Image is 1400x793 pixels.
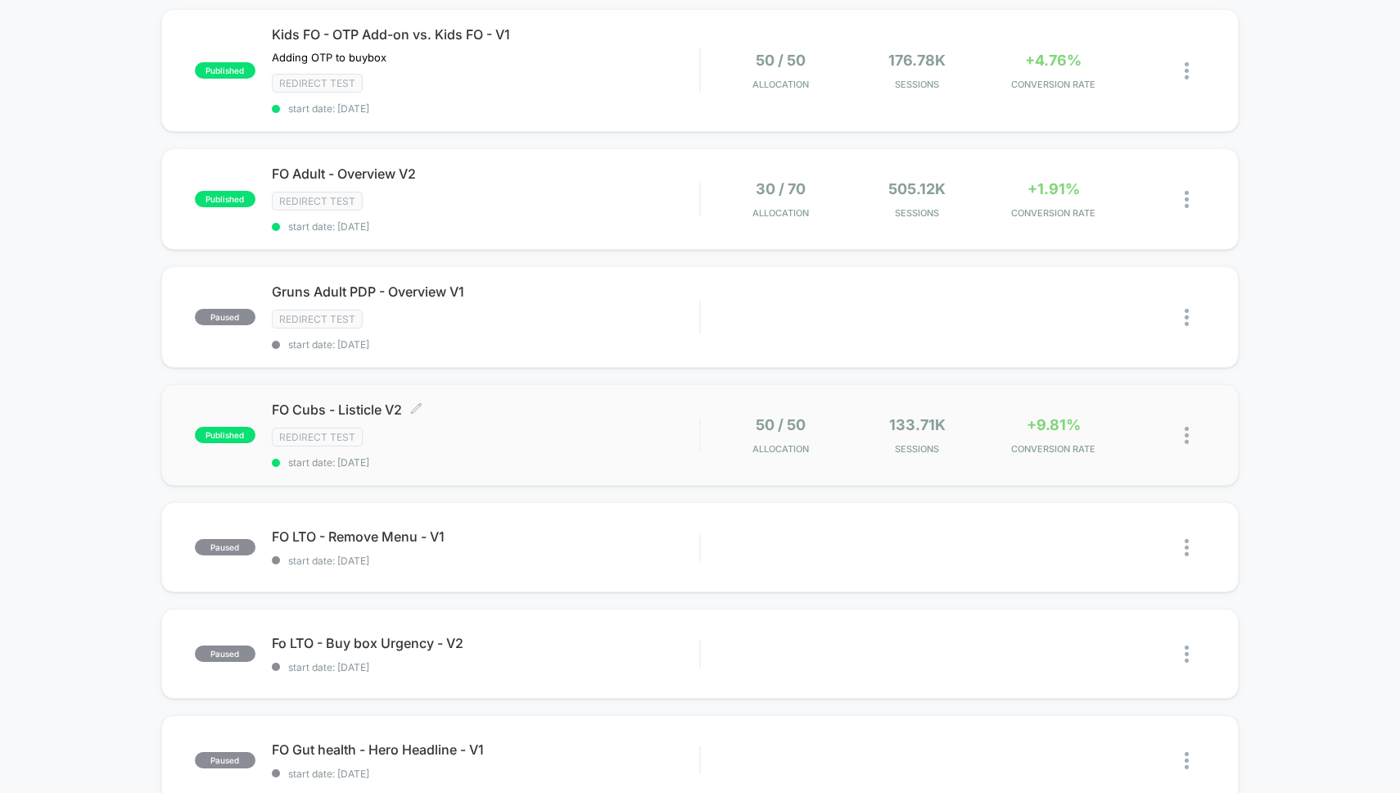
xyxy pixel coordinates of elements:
span: +4.76% [1025,52,1082,69]
span: FO Adult - Overview V2 [272,165,700,182]
span: start date: [DATE] [272,661,700,673]
span: Redirect Test [272,428,363,446]
span: 50 / 50 [756,52,806,69]
img: close [1185,427,1189,444]
span: start date: [DATE] [272,768,700,780]
img: close [1185,62,1189,79]
span: Sessions [853,207,981,219]
span: FO LTO - Remove Menu - V1 [272,528,700,545]
span: paused [195,539,255,555]
span: Redirect Test [272,74,363,93]
span: FO Cubs - Listicle V2 [272,401,700,418]
span: 133.71k [889,416,946,433]
span: published [195,62,255,79]
span: Sessions [853,79,981,90]
span: FO Gut health - Hero Headline - V1 [272,741,700,758]
span: start date: [DATE] [272,220,700,233]
span: Allocation [752,79,809,90]
span: Kids FO - OTP Add-on vs. Kids FO - V1 [272,26,700,43]
span: paused [195,309,255,325]
span: published [195,427,255,443]
span: Redirect Test [272,310,363,329]
span: paused [195,752,255,768]
span: 505.12k [888,180,946,197]
span: paused [195,646,255,662]
img: close [1185,752,1189,769]
span: Allocation [752,443,809,455]
span: 50 / 50 [756,416,806,433]
span: Adding OTP to buybox [272,51,386,64]
span: 176.78k [888,52,946,69]
img: close [1185,646,1189,663]
span: Redirect Test [272,192,363,211]
span: start date: [DATE] [272,102,700,115]
span: 30 / 70 [756,180,806,197]
span: CONVERSION RATE [989,443,1117,455]
span: start date: [DATE] [272,456,700,469]
span: Gruns Adult PDP - Overview V1 [272,283,700,300]
span: published [195,191,255,207]
img: close [1185,309,1189,326]
span: +9.81% [1027,416,1081,433]
span: Sessions [853,443,981,455]
span: Allocation [752,207,809,219]
span: CONVERSION RATE [989,79,1117,90]
span: Fo LTO - Buy box Urgency - V2 [272,635,700,651]
span: start date: [DATE] [272,555,700,567]
img: close [1185,539,1189,556]
span: start date: [DATE] [272,338,700,351]
span: +1.91% [1027,180,1080,197]
span: CONVERSION RATE [989,207,1117,219]
img: close [1185,191,1189,208]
